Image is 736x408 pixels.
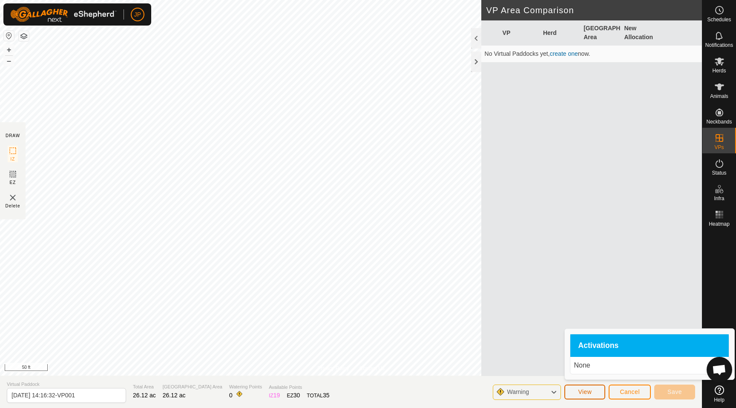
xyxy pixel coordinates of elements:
[287,391,300,400] div: EZ
[10,179,16,186] span: EZ
[714,397,724,402] span: Help
[11,156,15,162] span: IZ
[580,20,621,46] th: [GEOGRAPHIC_DATA] Area
[229,383,262,391] span: Watering Points
[229,392,233,399] span: 0
[323,392,330,399] span: 35
[4,31,14,41] button: Reset Map
[4,45,14,55] button: +
[702,382,736,406] a: Help
[540,20,580,46] th: Herd
[714,196,724,201] span: Infra
[133,383,156,391] span: Total Area
[269,384,329,391] span: Available Points
[307,391,329,400] div: TOTAL
[507,388,529,395] span: Warning
[714,145,724,150] span: VPs
[609,385,651,399] button: Cancel
[163,383,222,391] span: [GEOGRAPHIC_DATA] Area
[293,392,300,399] span: 30
[621,20,661,46] th: New Allocation
[19,31,29,41] button: Map Layers
[163,392,186,399] span: 26.12 ac
[574,360,725,371] p: None
[269,391,280,400] div: IZ
[7,381,126,388] span: Virtual Paddock
[4,56,14,66] button: –
[709,221,730,227] span: Heatmap
[499,20,540,46] th: VP
[6,132,20,139] div: DRAW
[712,170,726,175] span: Status
[707,17,731,22] span: Schedules
[654,385,695,399] button: Save
[578,342,618,350] span: Activations
[578,388,592,395] span: View
[481,46,702,63] td: No Virtual Paddocks yet, now.
[134,10,141,19] span: JP
[359,365,385,372] a: Contact Us
[667,388,682,395] span: Save
[486,5,702,15] h2: VP Area Comparison
[273,392,280,399] span: 19
[707,357,732,382] a: Open chat
[712,68,726,73] span: Herds
[317,365,349,372] a: Privacy Policy
[564,385,605,399] button: View
[6,203,20,209] span: Delete
[8,193,18,203] img: VP
[620,388,640,395] span: Cancel
[705,43,733,48] span: Notifications
[710,94,728,99] span: Animals
[550,50,578,57] a: create one
[10,7,117,22] img: Gallagher Logo
[706,119,732,124] span: Neckbands
[133,392,156,399] span: 26.12 ac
